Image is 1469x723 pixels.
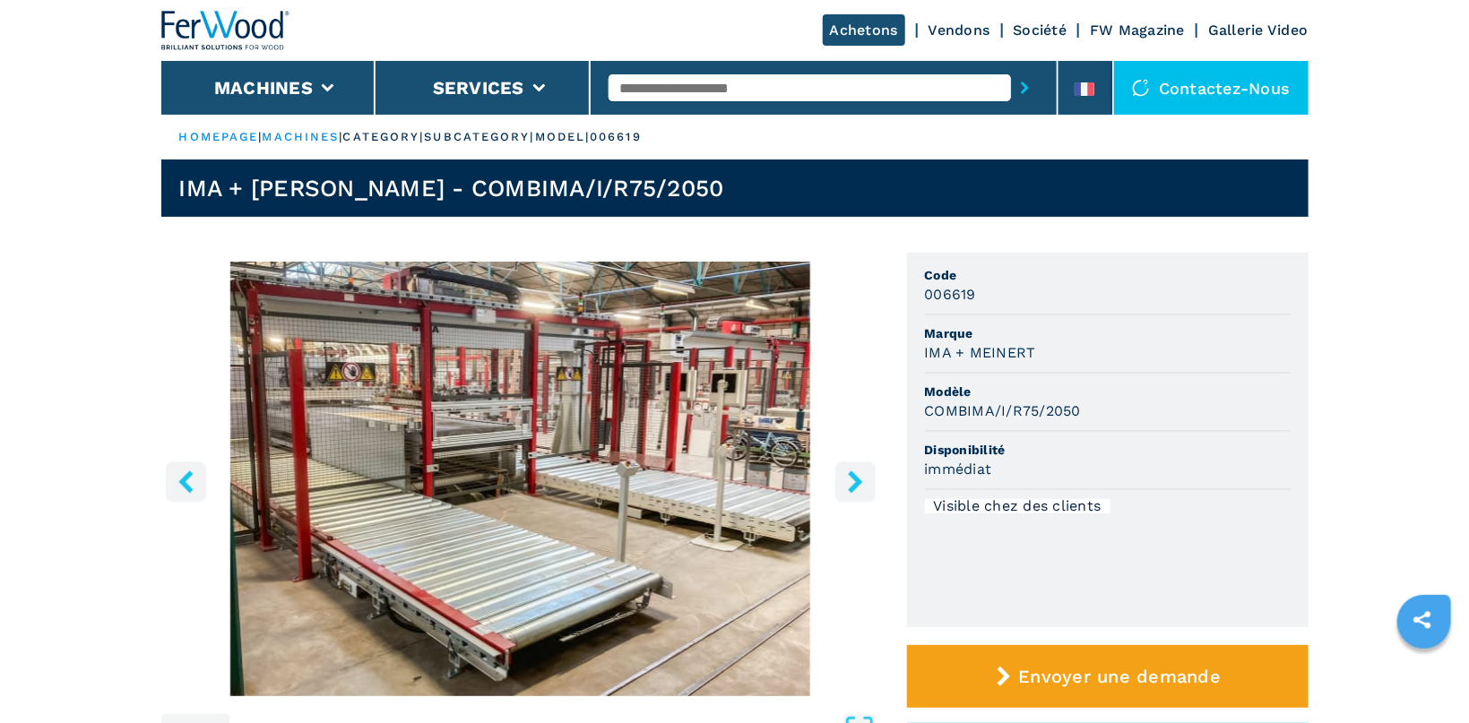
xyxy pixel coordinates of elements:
button: Envoyer une demande [907,645,1309,708]
button: left-button [166,461,206,502]
h3: 006619 [925,284,977,305]
span: | [339,130,342,143]
p: category | [343,129,425,145]
span: Code [925,266,1291,284]
span: Modèle [925,383,1291,400]
button: Machines [214,77,313,99]
h3: COMBIMA/I/R75/2050 [925,400,1082,421]
a: sharethis [1400,598,1445,642]
p: subcategory | [424,129,534,145]
a: Société [1014,22,1067,39]
a: Gallerie Video [1208,22,1309,39]
h3: IMA + MEINERT [925,342,1036,363]
img: Ligne De Façonnage–Placage IMA + MEINERT COMBIMA/I/R75/2050 [161,262,880,696]
a: machines [263,130,340,143]
button: right-button [835,461,876,502]
h3: immédiat [925,459,992,479]
button: submit-button [1011,67,1039,108]
a: Achetons [823,14,905,46]
a: FW Magazine [1090,22,1185,39]
div: Go to Slide 4 [161,262,880,696]
h1: IMA + [PERSON_NAME] - COMBIMA/I/R75/2050 [179,174,724,202]
img: Ferwood [161,11,290,50]
img: Contactez-nous [1132,79,1150,97]
div: Visible chez des clients [925,499,1110,513]
a: Vendons [929,22,990,39]
a: HOMEPAGE [179,130,259,143]
p: 006619 [590,129,642,145]
iframe: Chat [1393,642,1456,710]
span: | [258,130,262,143]
span: Marque [925,324,1291,342]
div: Contactez-nous [1114,61,1309,115]
span: Envoyer une demande [1018,666,1221,687]
span: Disponibilité [925,441,1291,459]
p: model | [535,129,591,145]
button: Services [433,77,524,99]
